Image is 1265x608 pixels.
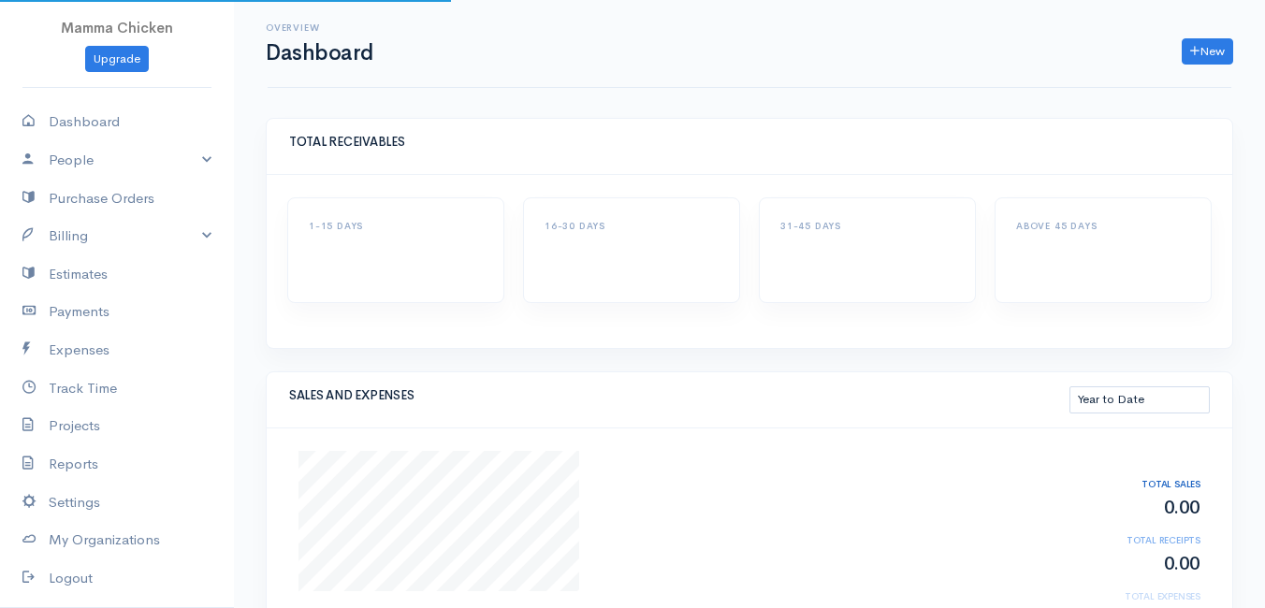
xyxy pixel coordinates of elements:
span: Mamma Chicken [61,19,173,36]
a: Upgrade [85,46,149,73]
h5: TOTAL RECEIVABLES [289,136,1210,149]
h6: 1-15 DAYS [309,221,483,231]
h6: TOTAL SALES [1066,479,1200,489]
h1: Dashboard [266,41,373,65]
h6: Overview [266,22,373,33]
h2: 0.00 [1066,554,1200,574]
h6: ABOVE 45 DAYS [1016,221,1190,231]
h6: 16-30 DAYS [545,221,719,231]
h2: 0.00 [1066,498,1200,518]
h6: TOTAL EXPENSES [1066,591,1200,601]
a: New [1182,38,1233,65]
h6: 31-45 DAYS [780,221,954,231]
h6: TOTAL RECEIPTS [1066,535,1200,545]
h5: SALES AND EXPENSES [289,389,1069,402]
